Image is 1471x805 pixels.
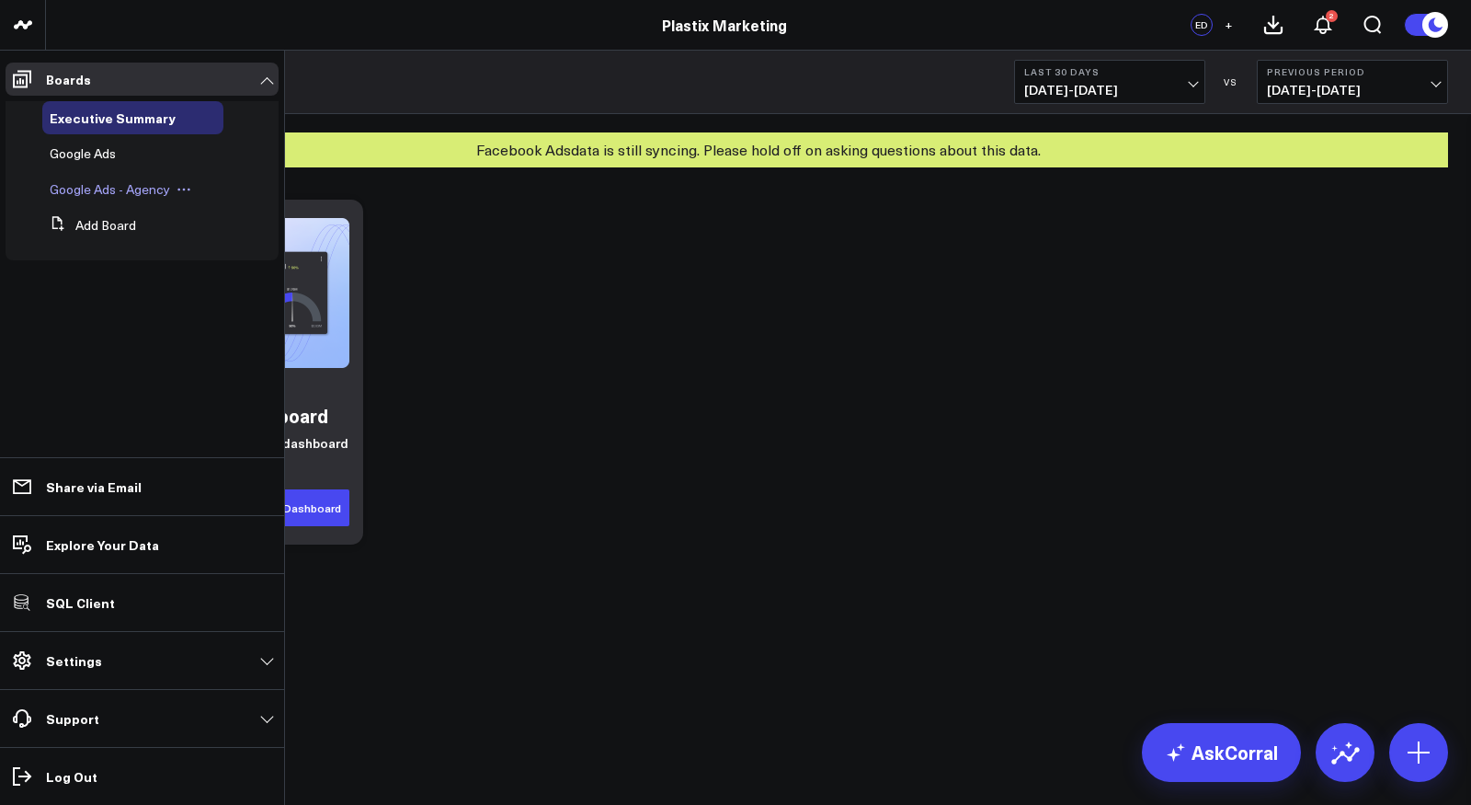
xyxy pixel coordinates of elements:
p: Explore Your Data [46,537,159,552]
button: Generate Dashboard [222,489,349,526]
span: Google Ads - Agency [50,180,170,198]
p: Settings [46,653,102,668]
a: AskCorral [1142,723,1301,782]
span: + [1225,18,1233,31]
button: Previous Period[DATE]-[DATE] [1257,60,1448,104]
p: Boards [46,72,91,86]
div: ED [1191,14,1213,36]
a: Google Ads - Agency [50,182,170,197]
a: Google Ads [50,146,116,161]
span: [DATE] - [DATE] [1267,83,1438,98]
a: SQL Client [6,586,279,619]
button: + [1217,14,1239,36]
p: Share via Email [46,479,142,494]
button: Last 30 Days[DATE]-[DATE] [1014,60,1205,104]
a: Executive Summary [50,110,176,125]
div: Facebook Ads data is still syncing. Please hold off on asking questions about this data. [69,132,1448,167]
a: Log Out [6,760,279,793]
a: Plastix Marketing [662,15,787,35]
span: [DATE] - [DATE] [1024,83,1195,98]
span: Executive Summary [50,109,176,127]
div: 2 [1326,10,1338,22]
p: Support [46,711,99,726]
button: Add Board [42,209,136,242]
p: SQL Client [46,595,115,610]
div: VS [1214,76,1248,87]
p: Log Out [46,769,97,784]
b: Previous Period [1267,66,1438,77]
b: Last 30 Days [1024,66,1195,77]
span: Google Ads [50,144,116,162]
